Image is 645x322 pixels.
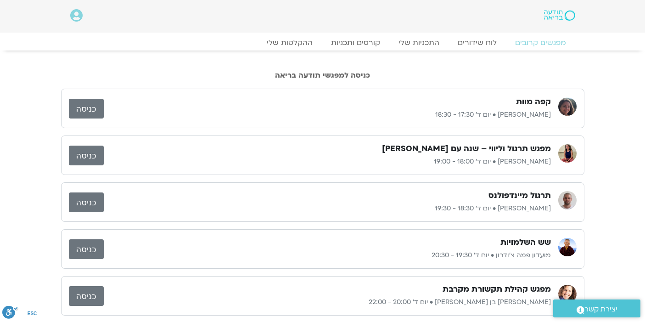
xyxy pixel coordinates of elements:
[558,238,577,256] img: מועדון פמה צ'ודרון
[558,191,577,209] img: דקל קנטי
[70,38,575,47] nav: Menu
[104,250,551,261] p: מועדון פמה צ'ודרון • יום ד׳ 19:30 - 20:30
[69,146,104,165] a: כניסה
[61,71,584,79] h2: כניסה למפגשי תודעה בריאה
[69,99,104,119] a: כניסה
[506,38,575,47] a: מפגשים קרובים
[449,38,506,47] a: לוח שידורים
[382,143,551,154] h3: מפגש תרגול וליווי – שנה עם [PERSON_NAME]
[104,109,551,120] p: [PERSON_NAME] • יום ד׳ 17:30 - 18:30
[500,237,551,248] h3: שש השלמויות
[389,38,449,47] a: התכניות שלי
[104,297,551,308] p: [PERSON_NAME] בן [PERSON_NAME] • יום ד׳ 20:00 - 22:00
[322,38,389,47] a: קורסים ותכניות
[69,286,104,306] a: כניסה
[69,192,104,212] a: כניסה
[69,239,104,259] a: כניסה
[258,38,322,47] a: ההקלטות שלי
[558,144,577,163] img: מליסה בר-אילן
[553,299,640,317] a: יצירת קשר
[443,284,551,295] h3: מפגש קהילת תקשורת מקרבת
[104,156,551,167] p: [PERSON_NAME] • יום ד׳ 18:00 - 19:00
[584,303,617,316] span: יצירת קשר
[558,97,577,116] img: קרן גל
[516,96,551,107] h3: קפה מוות
[104,203,551,214] p: [PERSON_NAME] • יום ד׳ 18:30 - 19:30
[488,190,551,201] h3: תרגול מיינדפולנס
[558,285,577,303] img: שאנייה כהן בן חיים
